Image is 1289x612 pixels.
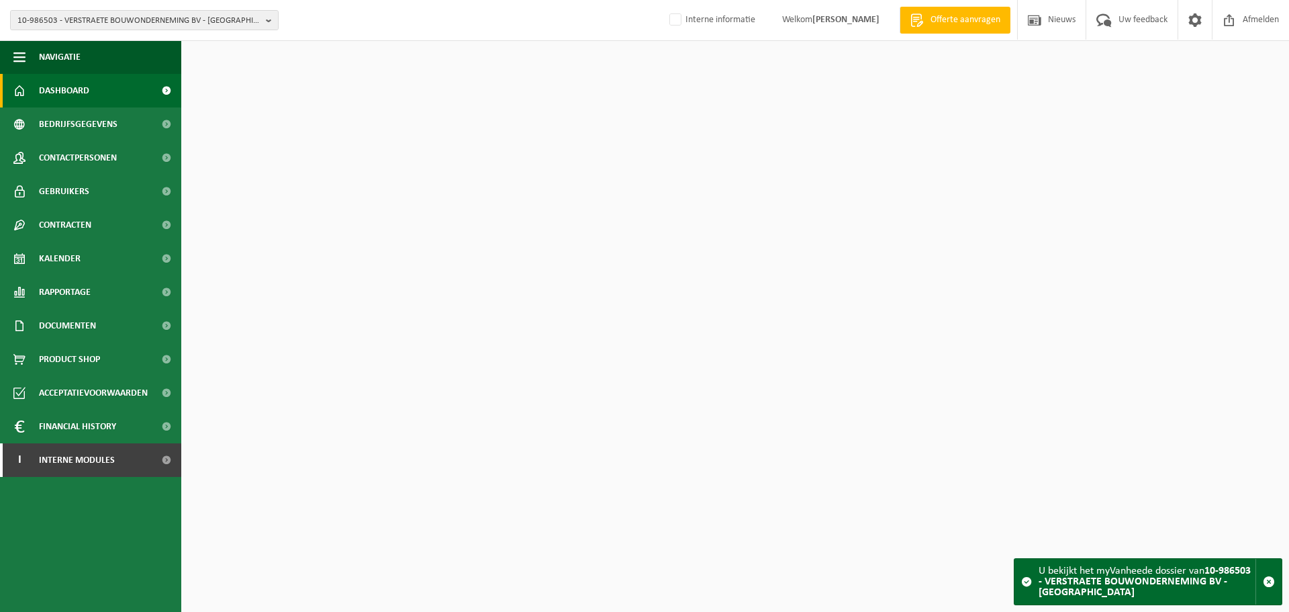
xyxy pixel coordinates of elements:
[1039,559,1255,605] div: U bekijkt het myVanheede dossier van
[39,40,81,74] span: Navigatie
[39,443,115,477] span: Interne modules
[39,74,89,107] span: Dashboard
[10,10,279,30] button: 10-986503 - VERSTRAETE BOUWONDERNEMING BV - [GEOGRAPHIC_DATA]
[17,11,260,31] span: 10-986503 - VERSTRAETE BOUWONDERNEMING BV - [GEOGRAPHIC_DATA]
[39,175,89,208] span: Gebruikers
[39,208,91,242] span: Contracten
[667,10,755,30] label: Interne informatie
[39,309,96,343] span: Documenten
[13,443,26,477] span: I
[39,107,117,141] span: Bedrijfsgegevens
[39,141,117,175] span: Contactpersonen
[39,410,116,443] span: Financial History
[39,242,81,275] span: Kalender
[39,376,148,410] span: Acceptatievoorwaarden
[39,343,100,376] span: Product Shop
[900,7,1010,34] a: Offerte aanvragen
[1039,566,1251,598] strong: 10-986503 - VERSTRAETE BOUWONDERNEMING BV - [GEOGRAPHIC_DATA]
[39,275,91,309] span: Rapportage
[927,13,1004,27] span: Offerte aanvragen
[812,15,879,25] strong: [PERSON_NAME]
